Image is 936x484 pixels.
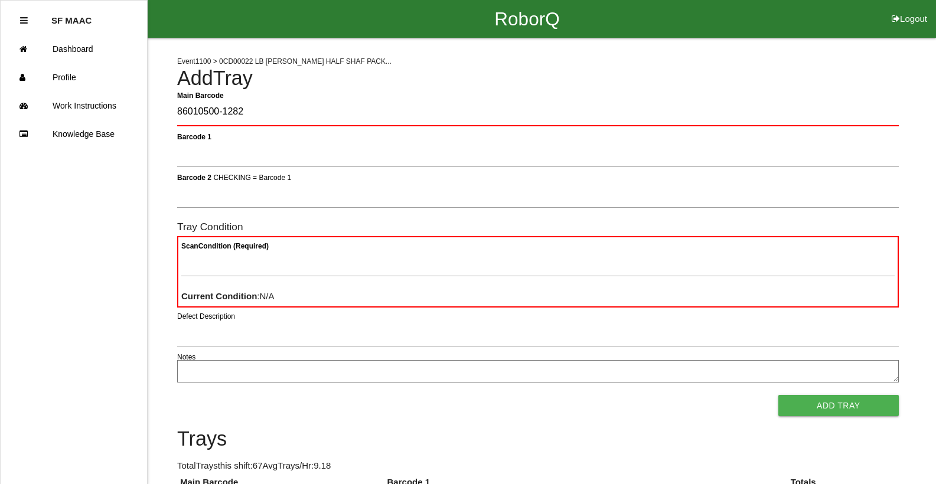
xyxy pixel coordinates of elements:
a: Work Instructions [1,91,147,120]
b: Current Condition [181,291,257,301]
p: Total Trays this shift: 67 Avg Trays /Hr: 9.18 [177,459,899,473]
b: Main Barcode [177,91,224,99]
a: Knowledge Base [1,120,147,148]
p: SF MAAC [51,6,92,25]
label: Notes [177,352,195,362]
h6: Tray Condition [177,221,899,233]
span: CHECKING = Barcode 1 [213,173,291,181]
span: : N/A [181,291,275,301]
span: Event 1100 > 0CD00022 LB [PERSON_NAME] HALF SHAF PACK... [177,57,392,66]
div: Close [20,6,28,35]
b: Barcode 2 [177,173,211,181]
input: Required [177,99,899,126]
b: Scan Condition (Required) [181,242,269,250]
a: Profile [1,63,147,91]
b: Barcode 1 [177,132,211,140]
label: Defect Description [177,311,235,322]
h4: Add Tray [177,67,899,90]
h4: Trays [177,428,899,450]
a: Dashboard [1,35,147,63]
button: Add Tray [778,395,899,416]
